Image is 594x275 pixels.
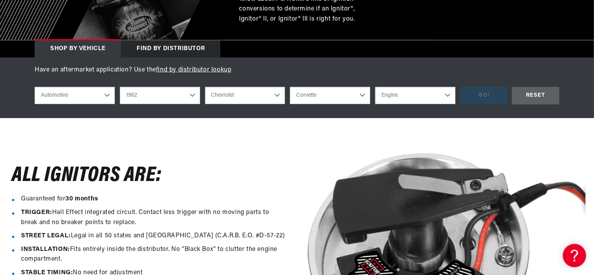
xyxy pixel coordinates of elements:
strong: TRIGGER: [21,209,52,216]
a: find by distributor lookup [156,67,232,73]
li: Fits entirely inside the distributor. No “Black Box” to clutter the engine compartment. [21,245,285,265]
select: Make [205,87,285,104]
div: Find by Distributor [121,40,220,57]
li: Legal in all 50 states and [GEOGRAPHIC_DATA] (C.A.R.B. E.O. #D-57-22) [21,231,285,241]
p: Have an aftermarket application? Use the [35,65,559,75]
li: Hall Effect integrated circuit. Contact less trigger with no moving parts to break and no breaker... [21,208,285,228]
select: Year [120,87,200,104]
strong: STREET LEGAL: [21,233,71,239]
strong: 30 months [65,196,98,202]
div: Shop by vehicle [35,40,121,57]
strong: INSTALLATION: [21,246,70,252]
select: Ride Type [35,87,115,104]
select: Model [290,87,370,104]
select: Engine [375,87,455,104]
h2: All Ignitors ARe: [12,167,162,185]
li: Guaranteed for [21,194,285,204]
div: RESET [512,87,559,104]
